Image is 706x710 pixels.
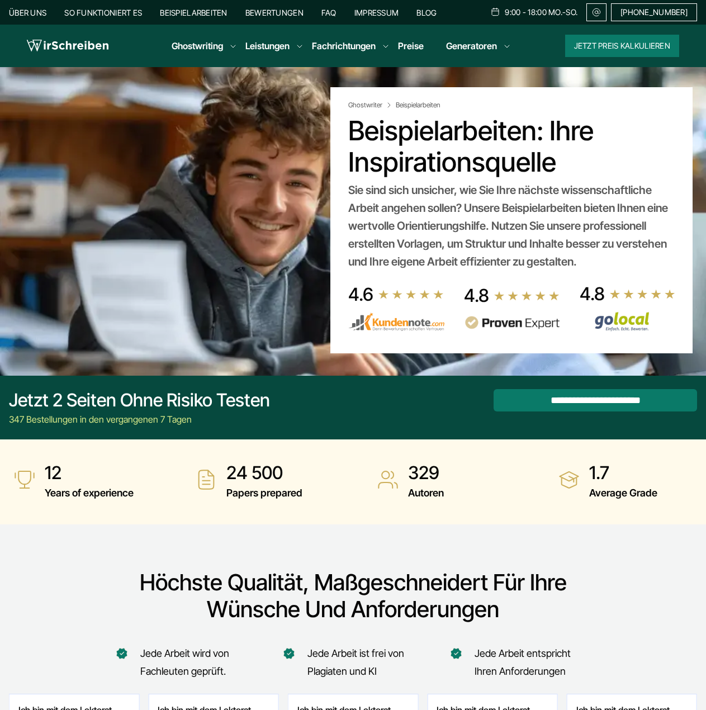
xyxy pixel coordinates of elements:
strong: 12 [45,462,134,484]
img: Years of experience [13,468,36,491]
img: Papers prepared [195,468,217,491]
span: Years of experience [45,484,134,502]
span: 9:00 - 18:00 Mo.-So. [505,8,577,17]
a: Bewertungen [245,8,304,17]
div: Jetzt 2 Seiten ohne Risiko testen [9,389,270,411]
img: Average Grade [558,468,580,491]
li: Jede Arbeit wird von Fachleuten geprüft. [120,645,259,680]
a: Generatoren [446,39,497,53]
a: So funktioniert es [64,8,142,17]
img: stars [378,289,444,300]
span: Papers prepared [226,484,302,502]
a: Beispielarbeiten [160,8,227,17]
div: 4.8 [464,285,489,307]
a: Ghostwriter [348,101,394,110]
strong: 329 [408,462,444,484]
img: kundennote [348,313,444,332]
div: 347 Bestellungen in den vergangenen 7 Tagen [9,413,270,426]
img: Schedule [490,7,500,16]
a: Leistungen [245,39,290,53]
span: Autoren [408,484,444,502]
img: logo wirschreiben [27,37,108,54]
img: Wirschreiben Bewertungen [580,311,676,332]
strong: 24 500 [226,462,302,484]
img: stars [494,290,560,301]
img: stars [609,288,676,300]
a: Ghostwriting [172,39,223,53]
li: Jede Arbeit ist frei von Plagiaten und KI [287,645,427,680]
div: Sie sind sich unsicher, wie Sie Ihre nächste wissenschaftliche Arbeit angehen sollen? Unsere Beis... [348,181,675,271]
span: Average Grade [589,484,657,502]
span: Beispielarbeiten [396,101,440,110]
a: Über uns [9,8,46,17]
a: Blog [416,8,437,17]
li: Jede Arbeit entspricht Ihren Anforderungen [454,645,594,680]
div: 4.6 [348,283,373,306]
h1: Beispielarbeiten: Ihre Inspirationsquelle [348,115,675,178]
strong: 1.7 [589,462,657,484]
img: Email [591,8,601,17]
h2: Höchste Qualität, maßgeschneidert für Ihre Wünsche und Anforderungen [95,569,611,623]
a: Fachrichtungen [312,39,376,53]
a: Impressum [354,8,399,17]
a: [PHONE_NUMBER] [611,3,697,21]
div: 4.8 [580,283,605,305]
span: [PHONE_NUMBER] [620,8,688,17]
img: provenexpert reviews [464,316,560,330]
button: Jetzt Preis kalkulieren [565,35,679,57]
img: Autoren [377,468,399,491]
a: Preise [398,40,424,51]
a: FAQ [321,8,337,17]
